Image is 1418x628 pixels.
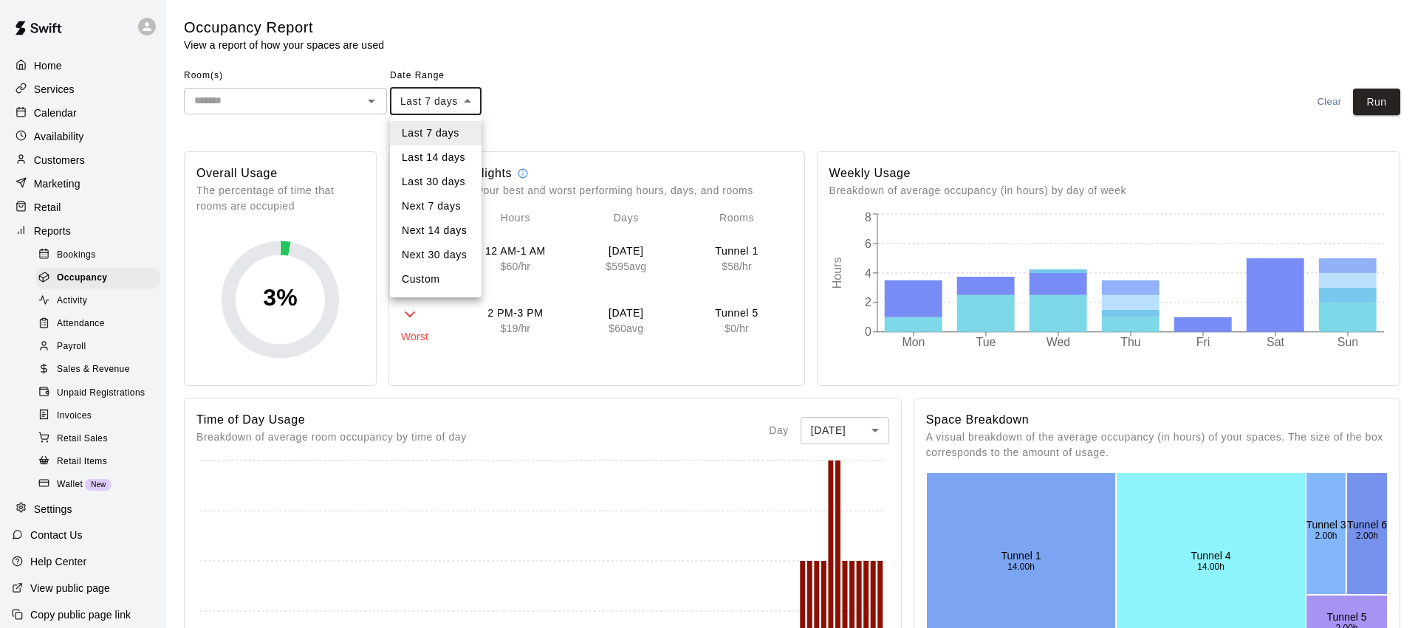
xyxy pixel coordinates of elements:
li: Next 14 days [390,218,482,243]
li: Next 30 days [390,243,482,267]
li: Custom [390,267,482,291]
li: Last 7 days [390,121,482,145]
li: Last 30 days [390,170,482,194]
li: Next 7 days [390,194,482,218]
li: Last 14 days [390,145,482,170]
